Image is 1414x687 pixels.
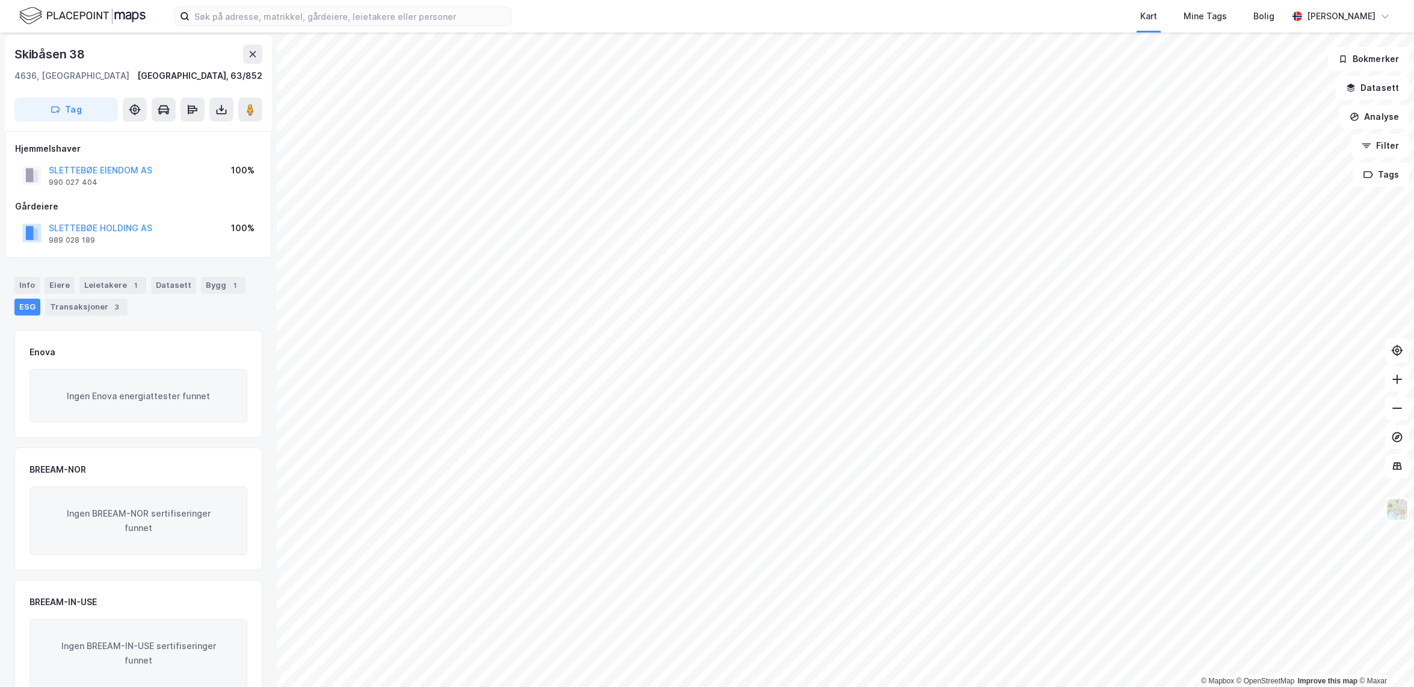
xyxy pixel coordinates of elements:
div: Kart [1140,9,1157,23]
a: Mapbox [1201,677,1234,685]
div: Leietakere [79,277,146,294]
button: Tags [1353,163,1409,187]
div: Skibåsen 38 [14,45,87,64]
div: Bolig [1253,9,1274,23]
div: Hjemmelshaver [15,141,262,156]
div: [PERSON_NAME] [1307,9,1375,23]
img: Z [1386,498,1409,521]
img: logo.f888ab2527a4732fd821a326f86c7f29.svg [19,5,146,26]
div: Enova [29,345,55,359]
div: Mine Tags [1184,9,1227,23]
input: Søk på adresse, matrikkel, gårdeiere, leietakere eller personer [190,7,511,25]
div: 4636, [GEOGRAPHIC_DATA] [14,69,129,83]
button: Bokmerker [1328,47,1409,71]
div: Transaksjoner [45,299,128,316]
a: Improve this map [1298,677,1357,685]
button: Datasett [1336,76,1409,100]
a: OpenStreetMap [1236,677,1295,685]
div: Ingen Enova energiattester funnet [29,369,247,423]
div: Eiere [45,277,75,294]
div: Info [14,277,40,294]
div: ESG [14,299,40,316]
div: Ingen BREEAM-NOR sertifiseringer funnet [29,486,247,555]
div: Datasett [151,277,196,294]
div: 1 [229,279,241,291]
div: [GEOGRAPHIC_DATA], 63/852 [137,69,262,83]
div: 3 [111,301,123,313]
button: Filter [1351,134,1409,158]
div: 989 028 189 [49,235,95,245]
div: BREEAM-NOR [29,462,86,477]
iframe: Chat Widget [1354,629,1414,687]
div: 990 027 404 [49,178,97,187]
button: Analyse [1339,105,1409,129]
div: Kontrollprogram for chat [1354,629,1414,687]
button: Tag [14,98,118,122]
div: 100% [231,221,255,235]
div: BREEAM-IN-USE [29,595,97,609]
div: 100% [231,163,255,178]
div: Bygg [201,277,245,294]
div: 1 [129,279,141,291]
div: Gårdeiere [15,199,262,214]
